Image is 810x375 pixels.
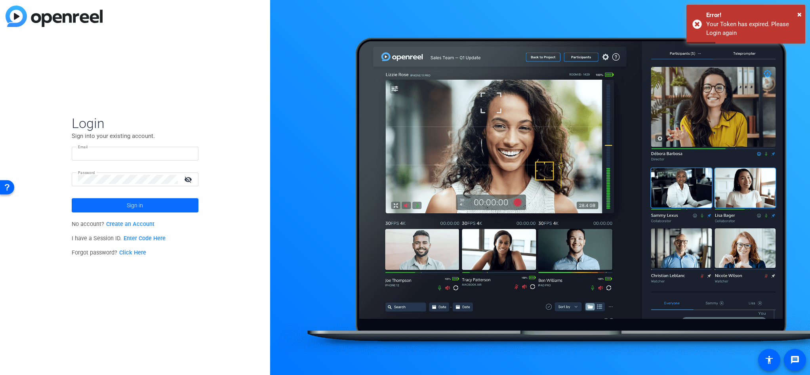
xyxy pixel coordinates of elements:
[78,145,88,149] mat-label: Email
[706,20,799,38] div: Your Token has expired. Please Login again
[764,355,774,365] mat-icon: accessibility
[797,10,802,19] span: ×
[106,221,154,228] a: Create an Account
[127,195,143,215] span: Sign in
[124,235,166,242] a: Enter Code Here
[6,6,103,27] img: blue-gradient.svg
[797,8,802,20] button: Close
[78,149,192,159] input: Enter Email Address
[706,11,799,20] div: Error!
[72,198,198,212] button: Sign in
[790,355,800,365] mat-icon: message
[72,115,198,132] span: Login
[72,249,146,256] span: Forgot password?
[72,132,198,140] p: Sign into your existing account.
[119,249,146,256] a: Click Here
[72,235,166,242] span: I have a Session ID.
[179,174,198,185] mat-icon: visibility_off
[78,170,95,175] mat-label: Password
[72,221,154,228] span: No account?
